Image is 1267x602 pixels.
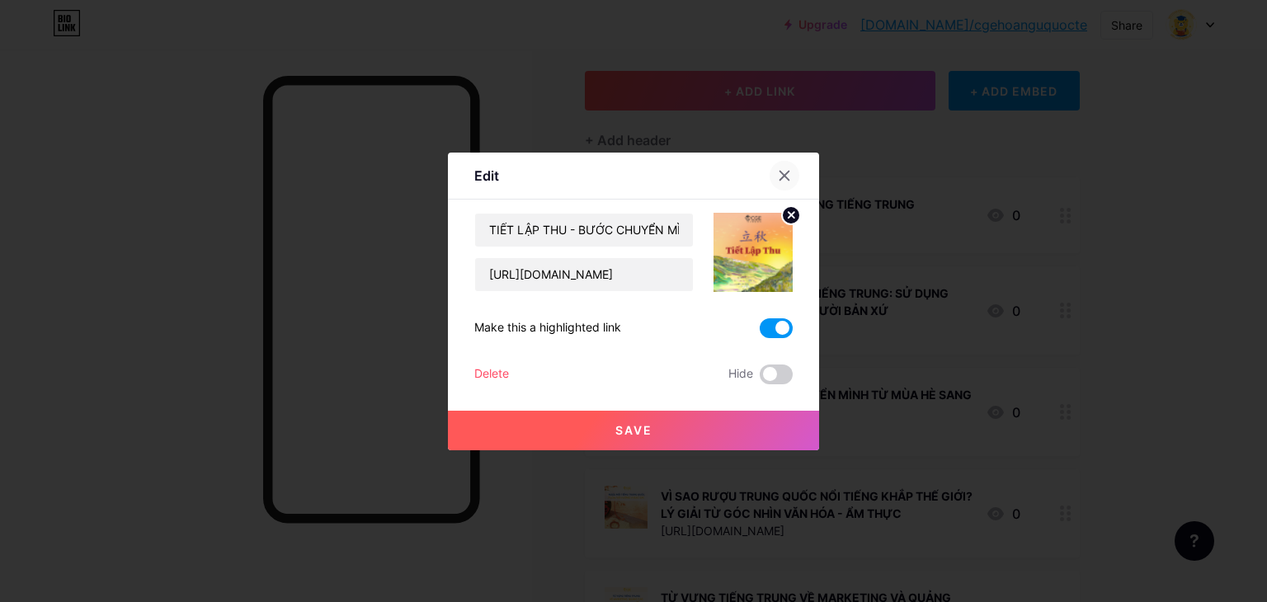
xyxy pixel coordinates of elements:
[474,166,499,186] div: Edit
[475,258,693,291] input: URL
[474,318,621,338] div: Make this a highlighted link
[714,213,793,292] img: link_thumbnail
[448,411,819,450] button: Save
[728,364,753,384] span: Hide
[475,214,693,247] input: Title
[615,423,652,437] span: Save
[474,364,509,384] div: Delete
